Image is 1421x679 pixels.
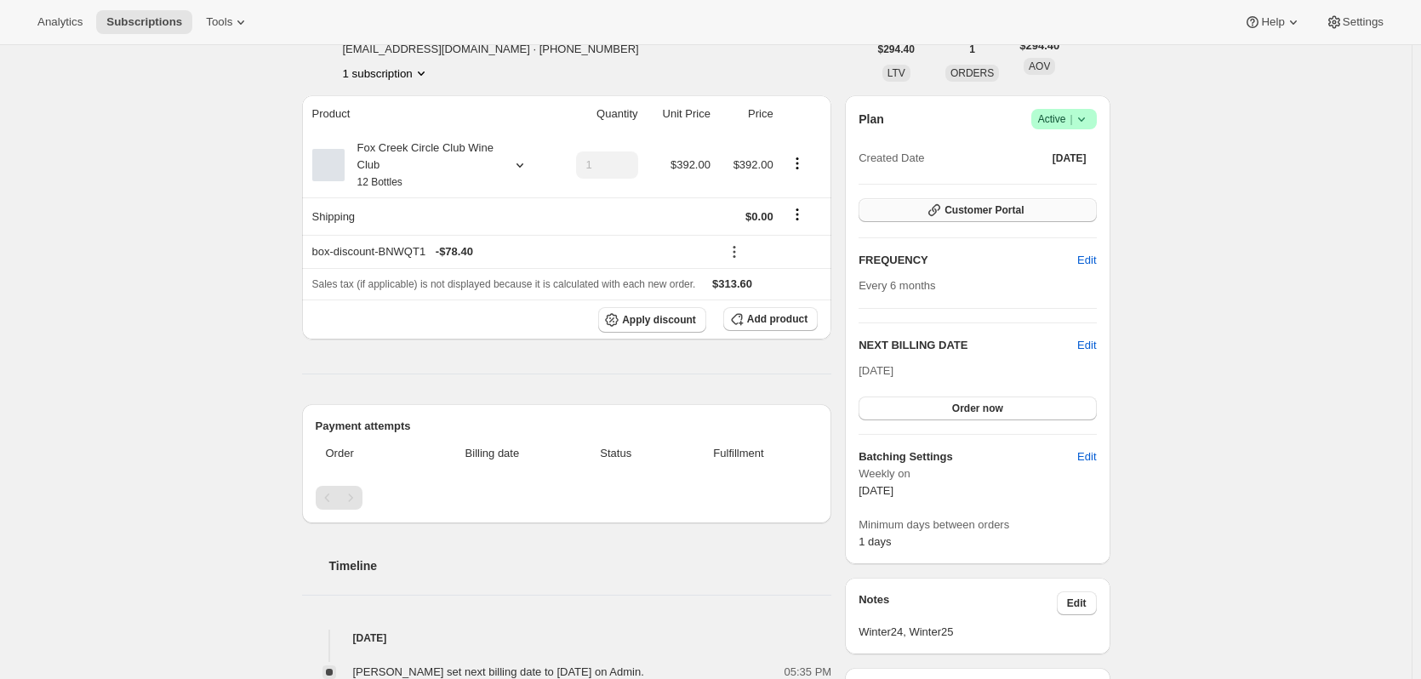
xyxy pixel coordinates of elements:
[106,15,182,29] span: Subscriptions
[950,67,994,79] span: ORDERS
[1038,111,1090,128] span: Active
[671,158,710,171] span: $392.00
[868,37,925,61] button: $294.40
[1057,591,1097,615] button: Edit
[302,630,832,647] h4: [DATE]
[859,150,924,167] span: Created Date
[357,176,402,188] small: 12 Bottles
[573,445,659,462] span: Status
[1261,15,1284,29] span: Help
[969,43,975,56] span: 1
[859,279,935,292] span: Every 6 months
[952,402,1003,415] span: Order now
[196,10,260,34] button: Tools
[859,535,891,548] span: 1 days
[859,624,1096,641] span: Winter24, Winter25
[859,337,1077,354] h2: NEXT BILLING DATE
[1067,443,1106,471] button: Edit
[316,418,819,435] h2: Payment attempts
[1019,37,1059,54] span: $294.40
[1042,146,1097,170] button: [DATE]
[859,448,1077,465] h6: Batching Settings
[712,277,752,290] span: $313.60
[643,95,716,133] th: Unit Price
[859,252,1077,269] h2: FREQUENCY
[1077,448,1096,465] span: Edit
[37,15,83,29] span: Analytics
[1067,596,1087,610] span: Edit
[1077,337,1096,354] button: Edit
[670,445,808,462] span: Fulfillment
[859,397,1096,420] button: Order now
[859,111,884,128] h2: Plan
[1029,60,1050,72] span: AOV
[859,591,1057,615] h3: Notes
[353,665,644,678] span: [PERSON_NAME] set next billing date to [DATE] on Admin.
[1053,151,1087,165] span: [DATE]
[96,10,192,34] button: Subscriptions
[343,41,653,58] span: [EMAIL_ADDRESS][DOMAIN_NAME] · [PHONE_NUMBER]
[1070,112,1072,126] span: |
[784,205,811,224] button: Shipping actions
[859,198,1096,222] button: Customer Portal
[784,154,811,173] button: Product actions
[944,203,1024,217] span: Customer Portal
[436,243,473,260] span: - $78.40
[887,67,905,79] span: LTV
[859,364,893,377] span: [DATE]
[316,435,418,472] th: Order
[345,140,498,191] div: Fox Creek Circle Club Wine Club
[329,557,832,574] h2: Timeline
[343,65,430,82] button: Product actions
[959,37,985,61] button: 1
[422,445,562,462] span: Billing date
[302,197,553,235] th: Shipping
[747,312,808,326] span: Add product
[878,43,915,56] span: $294.40
[27,10,93,34] button: Analytics
[716,95,779,133] th: Price
[859,465,1096,482] span: Weekly on
[1067,247,1106,274] button: Edit
[552,95,642,133] th: Quantity
[302,95,553,133] th: Product
[1234,10,1311,34] button: Help
[312,243,710,260] div: box-discount-BNWQT1
[723,307,818,331] button: Add product
[1315,10,1394,34] button: Settings
[859,516,1096,533] span: Minimum days between orders
[745,210,773,223] span: $0.00
[1343,15,1384,29] span: Settings
[1077,252,1096,269] span: Edit
[206,15,232,29] span: Tools
[622,313,696,327] span: Apply discount
[598,307,706,333] button: Apply discount
[859,484,893,497] span: [DATE]
[733,158,773,171] span: $392.00
[316,486,819,510] nav: Pagination
[312,278,696,290] span: Sales tax (if applicable) is not displayed because it is calculated with each new order.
